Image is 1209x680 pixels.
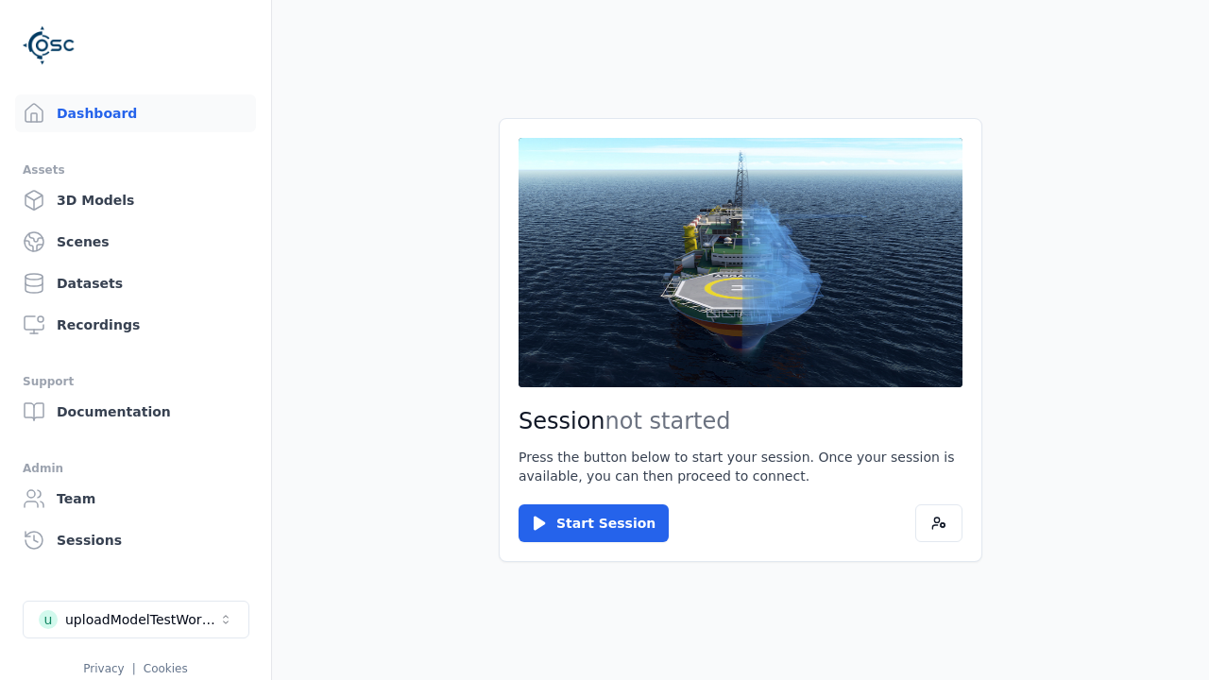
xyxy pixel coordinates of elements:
img: Logo [23,19,76,72]
a: Scenes [15,223,256,261]
a: Documentation [15,393,256,431]
div: Admin [23,457,248,480]
div: Assets [23,159,248,181]
h2: Session [519,406,962,436]
p: Press the button below to start your session. Once your session is available, you can then procee... [519,448,962,485]
a: Recordings [15,306,256,344]
button: Select a workspace [23,601,249,638]
a: Datasets [15,264,256,302]
button: Start Session [519,504,669,542]
a: Dashboard [15,94,256,132]
a: Team [15,480,256,518]
a: Privacy [83,662,124,675]
a: 3D Models [15,181,256,219]
span: not started [605,408,731,434]
a: Cookies [144,662,188,675]
div: u [39,610,58,629]
div: Support [23,370,248,393]
a: Sessions [15,521,256,559]
div: uploadModelTestWorkspace [65,610,218,629]
span: | [132,662,136,675]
